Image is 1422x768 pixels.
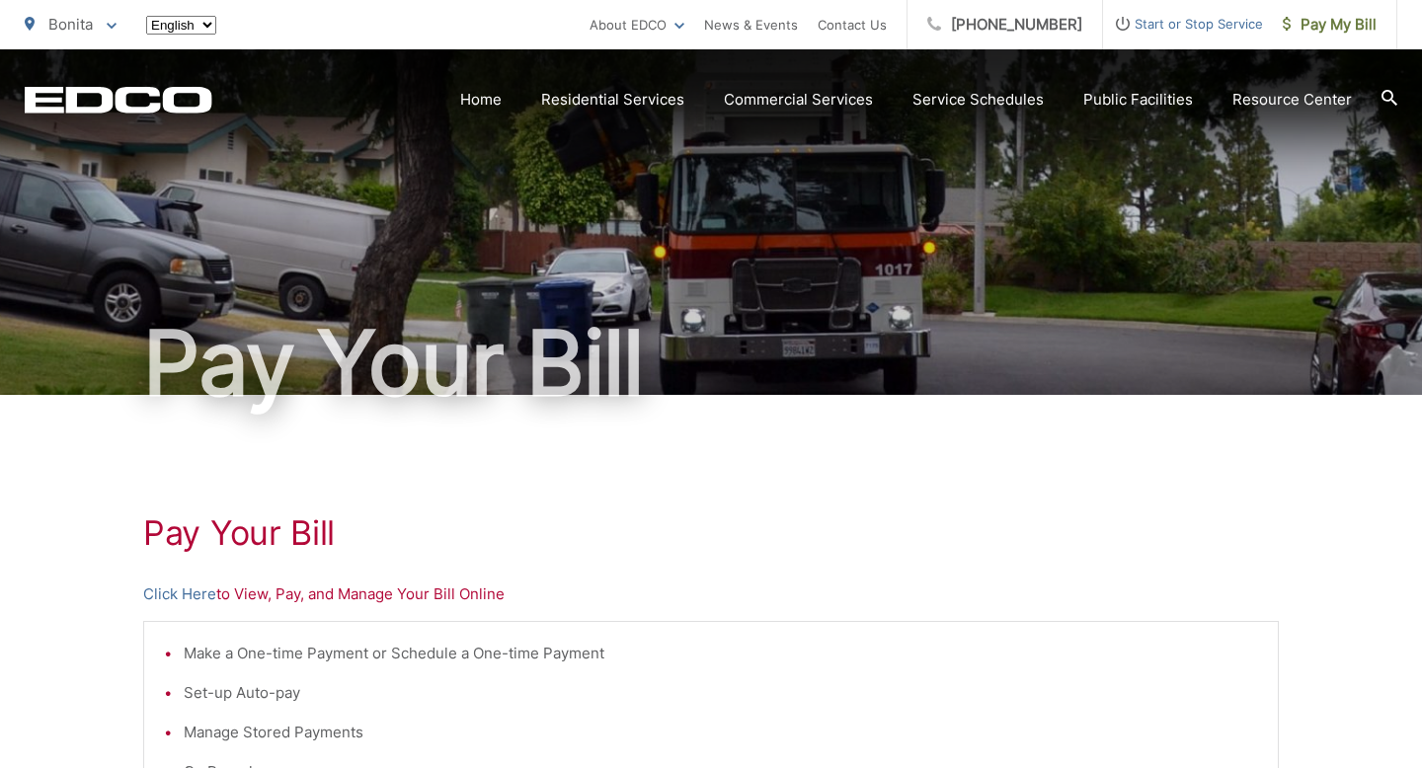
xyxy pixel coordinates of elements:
[143,513,1279,553] h1: Pay Your Bill
[1283,13,1377,37] span: Pay My Bill
[912,88,1044,112] a: Service Schedules
[143,582,216,606] a: Click Here
[704,13,798,37] a: News & Events
[25,86,212,114] a: EDCD logo. Return to the homepage.
[184,681,1258,705] li: Set-up Auto-pay
[146,16,216,35] select: Select a language
[460,88,502,112] a: Home
[143,582,1279,606] p: to View, Pay, and Manage Your Bill Online
[1232,88,1352,112] a: Resource Center
[48,15,93,34] span: Bonita
[724,88,873,112] a: Commercial Services
[818,13,887,37] a: Contact Us
[541,88,684,112] a: Residential Services
[184,721,1258,744] li: Manage Stored Payments
[1083,88,1193,112] a: Public Facilities
[590,13,684,37] a: About EDCO
[184,642,1258,665] li: Make a One-time Payment or Schedule a One-time Payment
[25,314,1397,413] h1: Pay Your Bill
